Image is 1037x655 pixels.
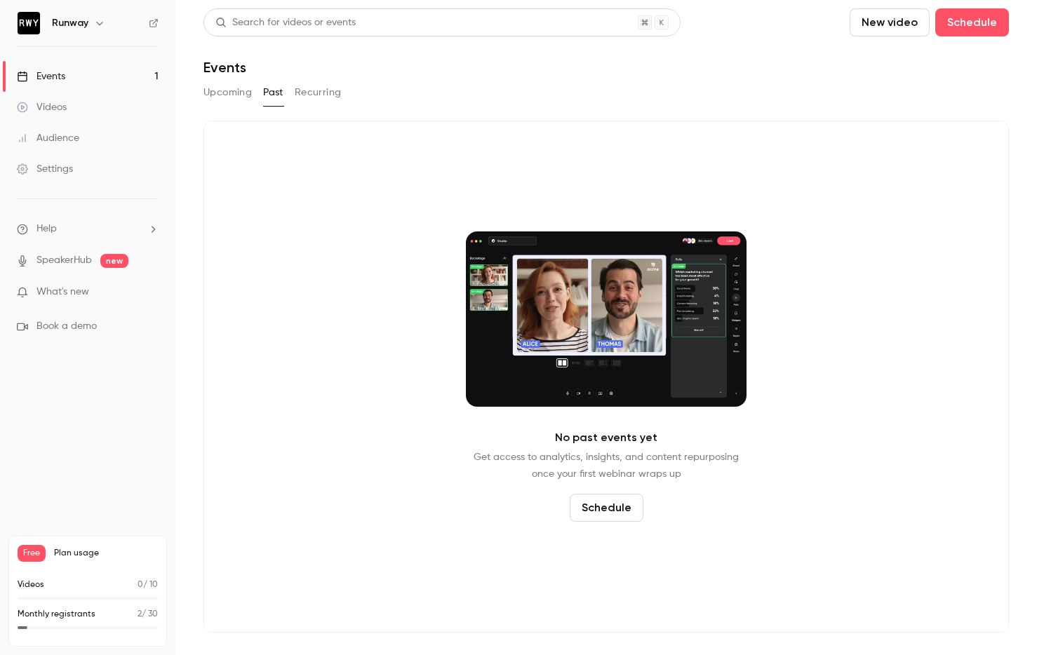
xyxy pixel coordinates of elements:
[203,81,252,104] button: Upcoming
[138,610,142,619] span: 2
[142,286,159,299] iframe: Noticeable Trigger
[138,579,158,591] p: / 10
[18,579,44,591] p: Videos
[570,494,643,522] button: Schedule
[263,81,283,104] button: Past
[215,15,356,30] div: Search for videos or events
[935,8,1009,36] button: Schedule
[850,8,930,36] button: New video
[18,545,46,562] span: Free
[17,222,159,236] li: help-dropdown-opener
[36,222,57,236] span: Help
[203,59,246,76] h1: Events
[18,608,95,621] p: Monthly registrants
[17,162,73,176] div: Settings
[36,253,92,268] a: SpeakerHub
[555,429,657,446] p: No past events yet
[100,254,128,268] span: new
[138,608,158,621] p: / 30
[474,449,739,482] p: Get access to analytics, insights, and content repurposing once your first webinar wraps up
[52,16,88,30] h6: Runway
[36,319,97,334] span: Book a demo
[54,548,158,559] span: Plan usage
[36,285,89,299] span: What's new
[17,100,67,114] div: Videos
[295,81,342,104] button: Recurring
[18,12,40,34] img: Runway
[138,581,143,589] span: 0
[17,69,65,83] div: Events
[17,131,79,145] div: Audience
